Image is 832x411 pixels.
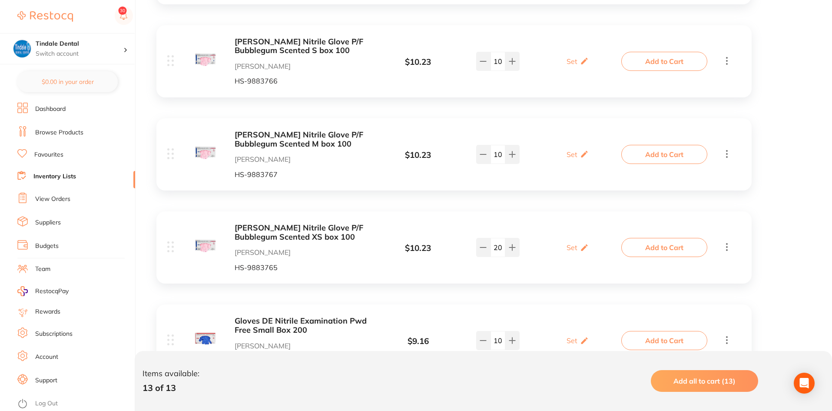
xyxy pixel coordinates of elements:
[35,353,58,361] a: Account
[190,137,221,168] img: ODM3NjcuanBn
[156,25,752,97] div: [PERSON_NAME] Nitrile Glove P/F Bubblegum Scented S box 100 [PERSON_NAME] HS-9883766 $10.23 Set A...
[372,150,464,160] div: $ 10.23
[17,11,73,22] img: Restocq Logo
[35,218,61,227] a: Suppliers
[621,238,707,257] button: Add to Cart
[33,172,76,181] a: Inventory Lists
[621,52,707,71] button: Add to Cart
[235,62,372,70] p: [PERSON_NAME]
[17,397,133,411] button: Log Out
[17,286,28,296] img: RestocqPay
[235,248,372,256] p: [PERSON_NAME]
[35,128,83,137] a: Browse Products
[235,342,372,350] p: [PERSON_NAME]
[156,211,752,284] div: [PERSON_NAME] Nitrile Glove P/F Bubblegum Scented XS box 100 [PERSON_NAME] HS-9883765 $10.23 Set ...
[372,337,464,346] div: $ 9.16
[235,224,372,241] button: [PERSON_NAME] Nitrile Glove P/F Bubblegum Scented XS box 100
[143,369,199,378] p: Items available:
[143,383,199,393] p: 13 of 13
[673,377,736,385] span: Add all to cart (13)
[651,370,758,392] button: Add all to cart (13)
[35,287,69,296] span: RestocqPay
[156,118,752,190] div: [PERSON_NAME] Nitrile Glove P/F Bubblegum Scented M box 100 [PERSON_NAME] HS-9883767 $10.23 Set A...
[235,155,372,163] p: [PERSON_NAME]
[567,337,577,344] p: Set
[190,324,221,354] img: MDk0XzIuanBn
[35,307,60,316] a: Rewards
[567,150,577,158] p: Set
[35,195,70,204] a: View Orders
[35,376,57,385] a: Support
[35,330,73,338] a: Subscriptions
[567,57,577,65] p: Set
[372,57,464,67] div: $ 10.23
[235,130,372,148] button: [PERSON_NAME] Nitrile Glove P/F Bubblegum Scented M box 100
[235,170,372,178] p: HS-9883767
[13,40,31,57] img: Tindale Dental
[36,50,123,58] p: Switch account
[35,265,50,274] a: Team
[190,231,221,261] img: ODM3NjUuanBn
[17,286,69,296] a: RestocqPay
[372,244,464,253] div: $ 10.23
[621,331,707,350] button: Add to Cart
[35,105,66,114] a: Dashboard
[156,304,752,377] div: Gloves DE Nitrile Examination Pwd Free Small Box 200 [PERSON_NAME] HSD-9796094 $9.16 Set Add to Cart
[35,399,58,408] a: Log Out
[34,150,63,159] a: Favourites
[35,242,59,251] a: Budgets
[190,44,221,75] img: ODM3NjYuanBn
[235,264,372,271] p: HS-9883765
[235,37,372,55] button: [PERSON_NAME] Nitrile Glove P/F Bubblegum Scented S box 100
[36,40,123,48] h4: Tindale Dental
[235,77,372,85] p: HS-9883766
[17,71,118,92] button: $0.00 in your order
[794,373,815,394] div: Open Intercom Messenger
[17,7,73,27] a: Restocq Logo
[567,244,577,251] p: Set
[621,145,707,164] button: Add to Cart
[235,317,372,334] button: Gloves DE Nitrile Examination Pwd Free Small Box 200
